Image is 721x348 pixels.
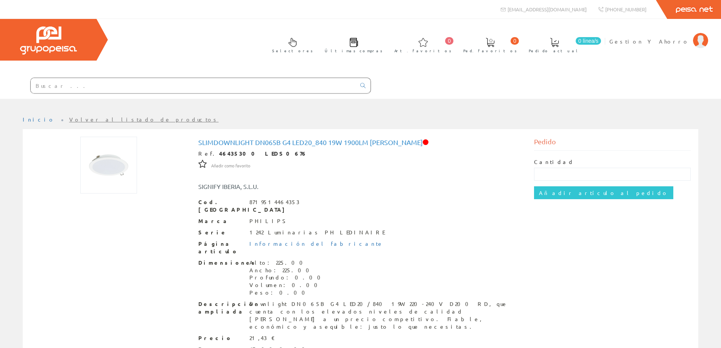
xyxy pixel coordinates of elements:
a: Información del fabricante [249,240,383,247]
span: Descripción ampliada [198,300,244,315]
span: Precio [198,334,244,342]
span: Dimensiones [198,259,244,267]
span: 0 línea/s [576,37,601,45]
div: Peso: 0.00 [249,289,325,297]
strong: 46435300 LEDS0676 [219,150,307,157]
span: Ped. favoritos [463,47,517,55]
div: 21,43 € [249,334,275,342]
span: Cod. [GEOGRAPHIC_DATA] [198,198,244,214]
span: Selectores [272,47,313,55]
div: Pedido [534,137,691,151]
span: 0 [511,37,519,45]
span: 0 [445,37,453,45]
span: Serie [198,229,244,236]
div: 1242 Luminarias PH LEDINAIRE [249,229,385,236]
label: Cantidad [534,158,574,166]
span: Últimas compras [325,47,383,55]
input: Buscar ... [31,78,356,93]
div: Ref. [198,150,523,158]
a: Añadir como favorito [211,162,250,169]
span: Art. favoritos [394,47,452,55]
span: Añadir como favorito [211,163,250,169]
div: SIGNIFY IBERIA, S.L.U. [193,182,389,191]
div: Profundo: 0.00 [249,274,325,281]
div: PHILIPS [249,217,289,225]
div: Downlight DN065B G4 LED20/840 19W 220-240V D200 RD, que cuenta con los elevados niveles de calida... [249,300,523,331]
a: Volver al listado de productos [69,116,219,123]
span: [EMAIL_ADDRESS][DOMAIN_NAME] [508,6,587,12]
span: [PHONE_NUMBER] [605,6,646,12]
a: Gestion Y Ahorro [609,31,708,39]
h1: Slimdownlight DN065B G4 LED20_840 19W 1900Lm [PERSON_NAME] [198,139,523,146]
span: Gestion Y Ahorro [609,37,689,45]
a: Últimas compras [317,31,386,58]
div: Volumen: 0.00 [249,281,325,289]
div: Ancho: 225.00 [249,267,325,274]
span: Página artículo [198,240,244,255]
a: Inicio [23,116,55,123]
input: Añadir artículo al pedido [534,186,673,199]
div: Alto: 225.00 [249,259,325,267]
img: Grupo Peisa [20,27,77,55]
span: Marca [198,217,244,225]
span: Pedido actual [529,47,580,55]
div: 8719514464353 [249,198,299,206]
img: Foto artículo Slimdownlight DN065B G4 LED20_840 19W 1900Lm Phil (150x150) [80,137,137,194]
a: Selectores [265,31,317,58]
